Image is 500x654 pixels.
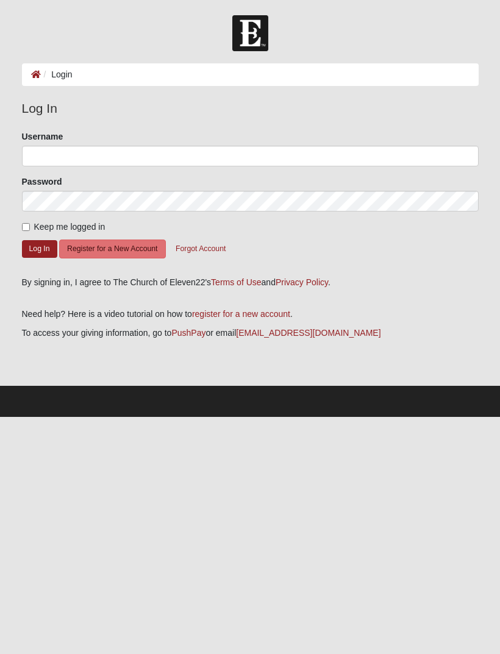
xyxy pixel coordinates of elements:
button: Forgot Account [168,240,234,258]
a: register for a new account [192,309,290,319]
span: Keep me logged in [34,222,105,232]
label: Username [22,130,63,143]
p: To access your giving information, go to or email [22,327,479,339]
label: Password [22,176,62,188]
input: Keep me logged in [22,223,30,231]
a: Privacy Policy [276,277,328,287]
a: [EMAIL_ADDRESS][DOMAIN_NAME] [236,328,380,338]
img: Church of Eleven22 Logo [232,15,268,51]
button: Log In [22,240,57,258]
legend: Log In [22,99,479,118]
li: Login [41,68,73,81]
a: Terms of Use [211,277,261,287]
button: Register for a New Account [59,240,165,258]
a: PushPay [171,328,205,338]
p: Need help? Here is a video tutorial on how to . [22,308,479,321]
div: By signing in, I agree to The Church of Eleven22's and . [22,276,479,289]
